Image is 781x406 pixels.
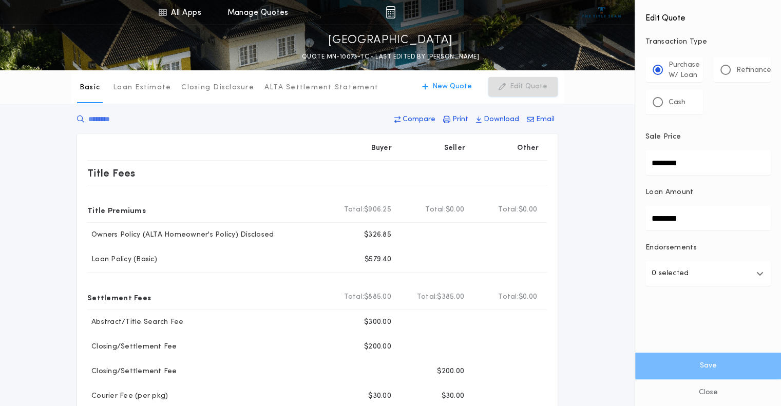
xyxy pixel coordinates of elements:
[444,143,466,153] p: Seller
[113,83,171,93] p: Loan Estimate
[582,7,621,17] img: vs-icon
[391,110,439,129] button: Compare
[488,77,558,96] button: Edit Quote
[412,77,482,96] button: New Quote
[365,255,391,265] p: $579.40
[510,82,547,92] p: Edit Quote
[87,289,151,305] p: Settlement Fees
[669,60,700,81] p: Purchase W/ Loan
[364,292,391,302] span: $885.00
[645,261,771,286] button: 0 selected
[645,6,771,25] h4: Edit Quote
[635,379,781,406] button: Close
[652,267,689,280] p: 0 selected
[524,110,558,129] button: Email
[432,82,472,92] p: New Quote
[87,317,183,327] p: Abstract/Title Search Fee
[417,292,437,302] b: Total:
[403,114,435,125] p: Compare
[80,83,100,93] p: Basic
[645,132,681,142] p: Sale Price
[669,98,685,108] p: Cash
[328,32,453,49] p: [GEOGRAPHIC_DATA]
[645,150,771,175] input: Sale Price
[87,202,146,218] p: Title Premiums
[364,342,391,352] p: $200.00
[536,114,555,125] p: Email
[344,292,365,302] b: Total:
[368,391,391,401] p: $30.00
[87,165,136,181] p: Title Fees
[437,292,464,302] span: $385.00
[437,366,464,377] p: $200.00
[441,391,464,401] p: $30.00
[302,52,479,62] p: QUOTE MN-10073-TC - LAST EDITED BY [PERSON_NAME]
[87,391,168,401] p: Courier Fee (per pkg)
[371,143,392,153] p: Buyer
[452,114,468,125] p: Print
[440,110,471,129] button: Print
[645,243,771,253] p: Endorsements
[425,205,446,215] b: Total:
[645,206,771,230] input: Loan Amount
[519,205,537,215] span: $0.00
[645,37,771,47] p: Transaction Type
[484,114,519,125] p: Download
[645,187,694,198] p: Loan Amount
[181,83,254,93] p: Closing Disclosure
[364,230,391,240] p: $326.85
[364,317,391,327] p: $300.00
[473,110,522,129] button: Download
[498,205,519,215] b: Total:
[635,353,781,379] button: Save
[264,83,378,93] p: ALTA Settlement Statement
[446,205,464,215] span: $0.00
[364,205,391,215] span: $906.25
[87,255,157,265] p: Loan Policy (Basic)
[736,65,771,75] p: Refinance
[386,6,395,18] img: img
[518,143,539,153] p: Other
[87,366,177,377] p: Closing/Settlement Fee
[519,292,537,302] span: $0.00
[87,230,274,240] p: Owners Policy (ALTA Homeowner's Policy) Disclosed
[344,205,365,215] b: Total:
[87,342,177,352] p: Closing/Settlement Fee
[498,292,519,302] b: Total:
